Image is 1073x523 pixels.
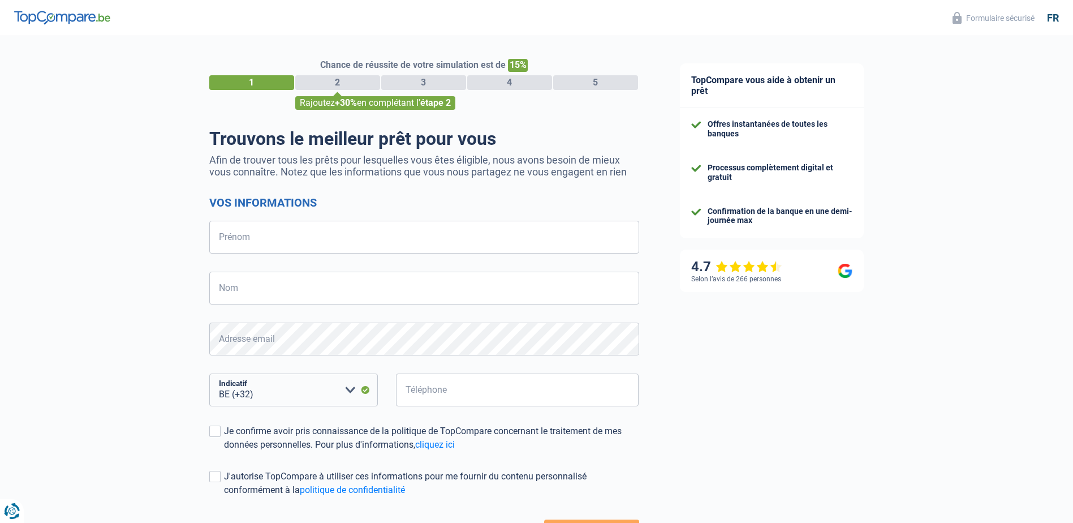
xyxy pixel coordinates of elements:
div: 3 [381,75,466,90]
div: Confirmation de la banque en une demi-journée max [708,207,852,226]
div: 1 [209,75,294,90]
button: Formulaire sécurisé [946,8,1041,27]
div: Je confirme avoir pris connaissance de la politique de TopCompare concernant le traitement de mes... [224,425,639,452]
img: TopCompare Logo [14,11,110,24]
div: 5 [553,75,638,90]
div: 4.7 [691,259,782,275]
div: fr [1047,12,1059,24]
a: politique de confidentialité [300,485,405,495]
input: 401020304 [396,374,639,406]
p: Afin de trouver tous les prêts pour lesquelles vous êtes éligible, nous avons besoin de mieux vou... [209,154,639,178]
span: Chance de réussite de votre simulation est de [320,59,506,70]
div: J'autorise TopCompare à utiliser ces informations pour me fournir du contenu personnalisé conform... [224,470,639,497]
div: 4 [467,75,552,90]
span: +30% [335,97,357,108]
span: étape 2 [420,97,451,108]
h2: Vos informations [209,196,639,209]
span: 15% [508,59,528,72]
div: Processus complètement digital et gratuit [708,163,852,182]
a: cliquez ici [415,439,455,450]
div: TopCompare vous aide à obtenir un prêt [680,63,864,108]
div: Rajoutez en complétant l' [295,96,455,110]
div: Selon l’avis de 266 personnes [691,275,781,283]
div: Offres instantanées de toutes les banques [708,119,852,139]
div: 2 [295,75,380,90]
h1: Trouvons le meilleur prêt pour vous [209,128,639,149]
